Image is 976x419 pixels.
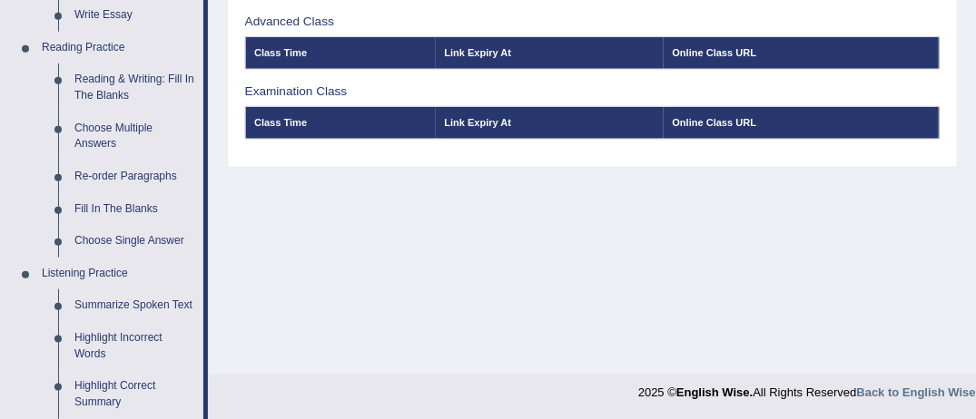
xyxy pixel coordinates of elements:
[245,107,436,139] th: Class Time
[66,193,203,226] a: Fill In The Blanks
[66,63,203,112] a: Reading & Writing: Fill In The Blanks
[66,370,203,418] a: Highlight Correct Summary
[245,15,941,29] h3: Advanced Class
[664,107,940,139] th: Online Class URL
[66,322,203,370] a: Highlight Incorrect Words
[66,112,203,161] a: Choose Multiple Answers
[245,85,941,99] h3: Examination Class
[66,289,203,322] a: Summarize Spoken Text
[66,161,203,193] a: Re-order Paragraphs
[857,385,976,399] a: Back to English Wise
[34,258,203,290] a: Listening Practice
[245,37,436,69] th: Class Time
[436,37,664,69] th: Link Expiry At
[676,385,753,399] strong: English Wise.
[664,37,940,69] th: Online Class URL
[34,32,203,64] a: Reading Practice
[436,107,664,139] th: Link Expiry At
[66,225,203,258] a: Choose Single Answer
[638,375,976,401] div: 2025 © All Rights Reserved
